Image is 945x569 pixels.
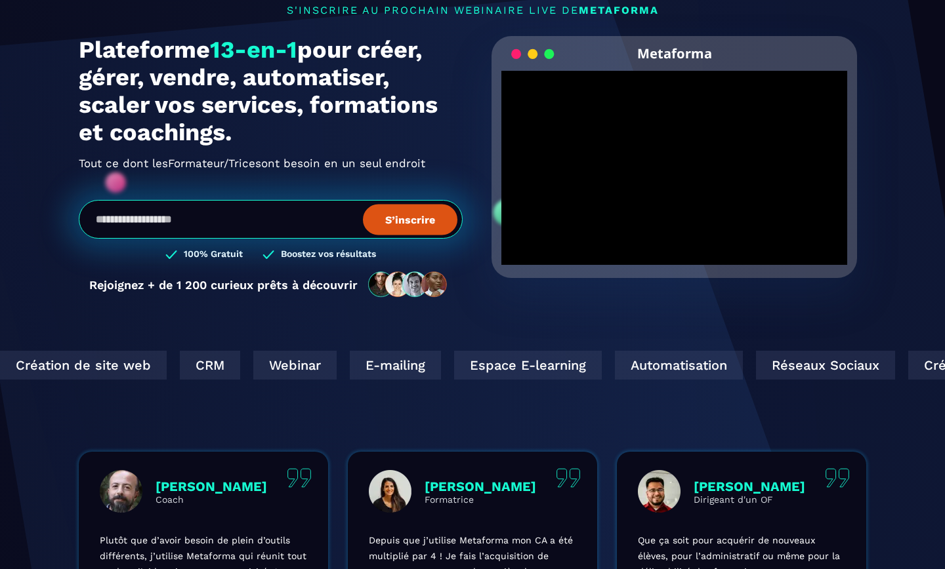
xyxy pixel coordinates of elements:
button: S’inscrire [363,204,457,235]
img: profile [638,470,681,513]
img: profile [100,470,142,513]
img: checked [262,248,274,261]
p: Coach [156,494,267,505]
div: Création de site web [543,351,709,380]
span: 13-en-1 [210,36,297,64]
div: Réseaux Sociaux [390,351,530,380]
div: Webinar [796,351,879,380]
img: quote [287,468,312,488]
div: Espace E-learning [89,351,236,380]
span: Formateur/Trices [168,153,261,174]
img: quote [825,468,850,488]
h3: 100% Gratuit [184,248,243,261]
img: checked [165,248,177,261]
p: s'inscrire au prochain webinaire live de [79,4,866,16]
p: Rejoignez + de 1 200 curieux prêts à découvrir [89,278,358,292]
p: Formatrice [425,494,536,505]
p: [PERSON_NAME] [694,479,805,494]
p: Dirigeant d'un OF [694,494,805,505]
img: profile [369,470,411,513]
p: [PERSON_NAME] [425,479,536,494]
div: CRM [723,351,783,380]
h2: Metaforma [637,36,712,71]
img: loading [511,48,555,60]
img: quote [556,468,581,488]
div: Automatisation [249,351,377,380]
h1: Plateforme pour créer, gérer, vendre, automatiser, scaler vos services, formations et coachings. [79,36,463,146]
h3: Boostez vos résultats [281,248,376,261]
img: community-people [364,271,452,298]
h2: Tout ce dont les ont besoin en un seul endroit [79,153,463,174]
p: [PERSON_NAME] [156,479,267,494]
span: METAFORMA [579,4,659,16]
